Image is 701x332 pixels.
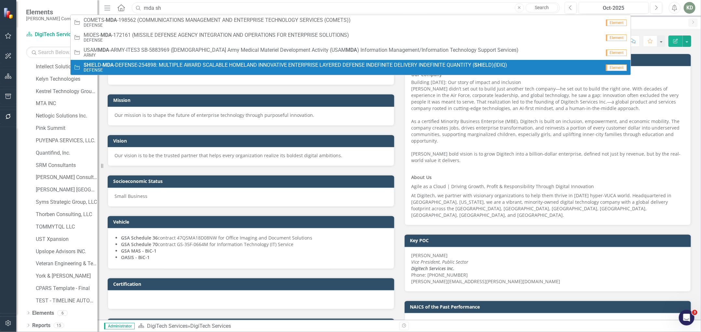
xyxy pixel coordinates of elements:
a: [PERSON_NAME] [GEOGRAPHIC_DATA] [36,186,98,194]
div: 6 [57,310,68,316]
span: Elements [26,8,84,16]
p: Our mission is to shape the future of enterprise technology through purposeful innovation. [115,112,387,118]
strong: GSA Schedule 70 [121,241,158,247]
span: Element [606,49,627,56]
a: Search [526,3,558,12]
strong: GSA MAS - BiC-1 [121,248,156,254]
span: MIOES- -172161 (MISSILE DEFENSE AGENCY INTEGRATION AND OPERATIONS FOR ENTERPRISE SOLUTIONS) [84,32,349,38]
small: DEFENSE [84,38,349,43]
li: contract GS-35F-0664M for Information Technology (IT) Service [121,241,387,248]
small: DEFENSE [84,23,351,28]
input: Search ClearPoint... [132,2,559,14]
h3: Vision [113,138,391,143]
a: Thorben Consulting, LLC [36,211,98,218]
a: COMETS-MDA-198562 (COMMUNICATIONS MANAGEMENT AND ENTERPRISE TECHNOLOGY SERVICES (COMETS))DEFENSEE... [71,15,631,30]
a: Reports [32,322,50,329]
span: Administrator [104,323,135,329]
span: COMETS- -198562 (COMMUNICATIONS MANAGEMENT AND ENTERPRISE TECHNOLOGY SERVICES (COMETS)) [84,17,351,23]
div: [PERSON_NAME][EMAIL_ADDRESS][PERSON_NAME][DOMAIN_NAME] [411,278,684,285]
a: [PERSON_NAME] Consulting [36,174,98,181]
div: Domain: [DOMAIN_NAME] [17,17,72,22]
strong: MDA [346,47,357,53]
button: Oct-2025 [579,2,649,14]
strong: About Us [411,174,432,180]
div: » [138,323,395,330]
a: Netlogic Solutions Inc. [36,112,98,120]
h3: Socioeconomic Status [113,179,391,184]
div: [PERSON_NAME] [411,252,684,259]
div: 15 [54,323,64,328]
h3: Certification [113,282,391,286]
a: Pink Summit [36,125,98,132]
a: IELD-MDA-DEFENSE-254898: MULTIPLE AWARD SCALABLE HOMELAND INNOVATIVE ENTERPRISE LAYERED DEFENSE I... [71,60,631,75]
strong: SH [474,62,481,68]
strong: GSA Schedule 36 [121,235,158,241]
span: Element [606,20,627,26]
a: TOMMYTQL LLC [36,223,98,231]
a: Quantifind, Inc. [36,149,98,157]
div: Domain Overview [25,38,58,43]
span: Element [606,35,627,41]
div: Phone: [PHONE_NUMBER] [411,272,684,278]
span: USAM -ARMY-ITES3 SB-5883969 ([DEMOGRAPHIC_DATA] Army Medical Materiel Development Activity (USAM ... [84,47,519,53]
div: DigiTech Services [190,323,231,329]
h3: Key POC [410,238,688,243]
span: Small Business [115,193,147,199]
em: Digitech Services Inc. [411,265,455,271]
a: CPARS Template - Final [36,285,98,292]
a: DigiTech Services [26,31,91,38]
div: [PERSON_NAME] didn’t set out to build just another tech company—he set out to build the right one... [411,86,684,112]
div: [PERSON_NAME] bold vision is to grow Digitech into a billion-dollar enterprise, defined not just ... [411,151,684,164]
img: logo_orange.svg [10,10,16,16]
a: MTA INC [36,100,98,107]
img: ClearPoint Strategy [3,7,15,19]
a: USAMMDA-ARMY-ITES3 SB-5883969 ([DEMOGRAPHIC_DATA] Army Medical Materiel Development Activity (USA... [71,45,631,60]
a: UST Xpansion [36,236,98,243]
a: PUYENPA SERVICES, LLC. [36,137,98,145]
iframe: Intercom live chat [679,310,694,325]
a: DigiTech Services [147,323,188,329]
div: Oct-2025 [581,4,647,12]
p: 518210 [411,318,684,325]
small: [PERSON_NAME] Companies [26,16,84,21]
p: Agile as a Cloud | Driving Growth, Profit & Responsibility Through Digital Innovation [411,182,684,191]
a: Elements [32,310,54,317]
a: York & [PERSON_NAME] [36,272,98,280]
strong: MDA [106,17,117,23]
span: 3 [692,310,697,315]
em: Vice President, Public Sector [411,259,469,265]
a: Intellect Solutions [36,63,98,71]
a: Syms Strategic Group, LLC [36,199,98,206]
h3: NAICS of the Past Performance [410,304,688,309]
span: IELD- -DEFENSE-254898: MULTIPLE AWARD SCALABLE HOMELAND INNOVATIVE ENTERPRISE LAYERED DEFENSE IND... [84,62,507,68]
div: v 4.0.25 [18,10,32,16]
a: Kestrel Technology Group, LLC [36,88,98,95]
div: Keywords by Traffic [72,38,110,43]
a: TEST - TIMELINE AUTOMATION [36,297,98,305]
p: Building [DATE]: Our story of impact and inclusion [411,79,684,86]
span: Element [606,64,627,71]
a: SRM Consultants [36,162,98,169]
h3: Vehicle [113,219,391,224]
div: As a certified Minority Business Enterprise (MBE), Digitech is built on inclusion, empowerment, a... [411,118,684,144]
strong: MDA [98,47,109,53]
a: Kelyn Technologies [36,76,98,83]
a: MIOES-MDA-172161 (MISSILE DEFENSE AGENCY INTEGRATION AND OPERATIONS FOR ENTERPRISE SOLUTIONS)DEFE... [71,30,631,45]
small: ARMY [84,53,519,58]
p: Our vision is to be the trusted partner that helps every organization realize its boldest digital... [115,152,387,159]
img: tab_domain_overview_orange.svg [18,38,23,43]
button: KD [684,2,695,14]
strong: MDA [102,62,114,68]
strong: MDA [101,32,112,38]
h3: Mission [113,98,391,103]
strong: OASIS - BiC-1 [121,254,150,260]
li: contract 47QSMA18D08NW for Office Imaging and Document Solutions [121,235,387,241]
a: Upslope Advisors INC. [36,248,98,256]
a: Veteran Engineering & Technology LLC [36,260,98,268]
input: Search Below... [26,47,91,58]
img: tab_keywords_by_traffic_grey.svg [65,38,70,43]
img: website_grey.svg [10,17,16,22]
small: DEFENSE [84,68,507,73]
p: At Digitech, we partner with visionary organizations to help them thrive in [DATE] hyper-VUCA wor... [411,191,684,218]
